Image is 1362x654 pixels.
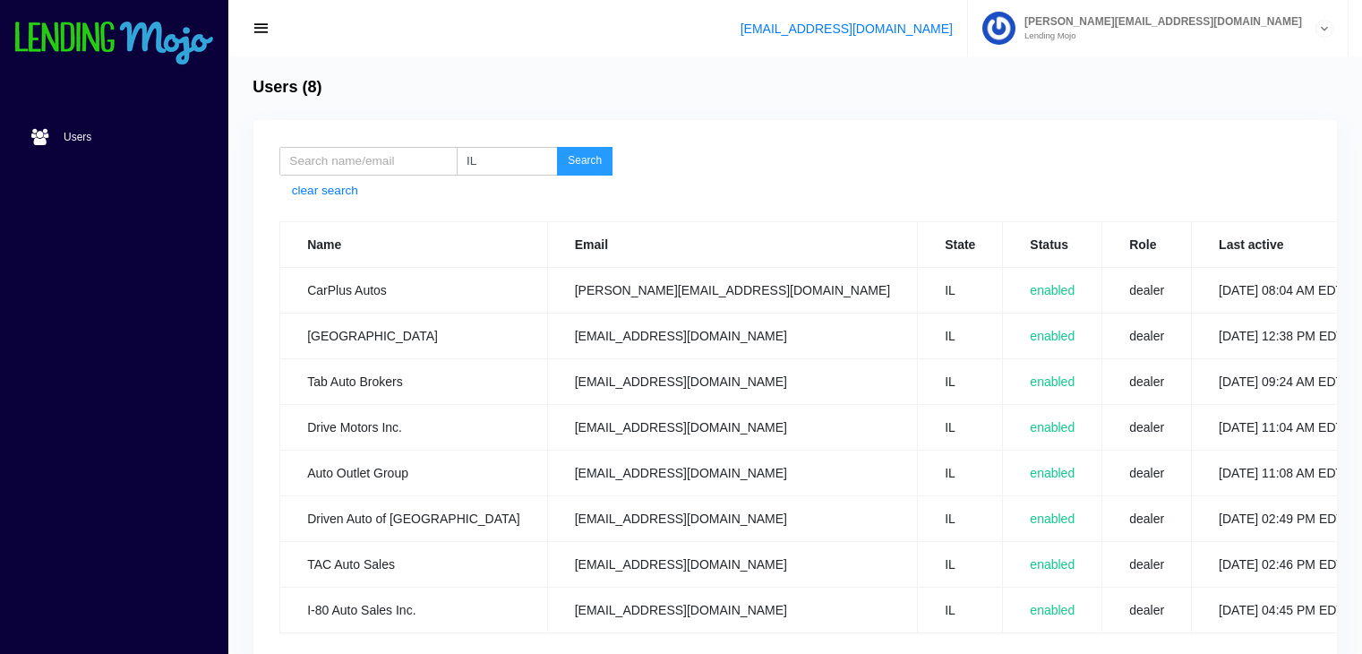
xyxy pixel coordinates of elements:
[547,542,917,588] td: [EMAIL_ADDRESS][DOMAIN_NAME]
[1030,329,1075,343] span: enabled
[1102,542,1192,588] td: dealer
[279,147,457,176] input: Search name/email
[1030,603,1075,617] span: enabled
[1102,314,1192,359] td: dealer
[1015,31,1302,40] small: Lending Mojo
[1102,268,1192,314] td: dealer
[547,268,917,314] td: [PERSON_NAME][EMAIL_ADDRESS][DOMAIN_NAME]
[1102,496,1192,542] td: dealer
[1030,557,1075,572] span: enabled
[547,314,917,359] td: [EMAIL_ADDRESS][DOMAIN_NAME]
[280,268,548,314] td: CarPlus Autos
[253,78,321,98] h4: Users (8)
[918,542,1003,588] td: IL
[547,496,917,542] td: [EMAIL_ADDRESS][DOMAIN_NAME]
[918,359,1003,405] td: IL
[918,496,1003,542] td: IL
[280,451,548,496] td: Auto Outlet Group
[547,222,917,268] th: Email
[280,542,548,588] td: TAC Auto Sales
[64,132,91,142] span: Users
[547,451,917,496] td: [EMAIL_ADDRESS][DOMAIN_NAME]
[1030,283,1075,297] span: enabled
[547,359,917,405] td: [EMAIL_ADDRESS][DOMAIN_NAME]
[741,22,953,36] a: [EMAIL_ADDRESS][DOMAIN_NAME]
[280,359,548,405] td: Tab Auto Brokers
[280,314,548,359] td: [GEOGRAPHIC_DATA]
[1102,588,1192,633] td: dealer
[1003,222,1102,268] th: Status
[280,405,548,451] td: Drive Motors Inc.
[982,12,1015,45] img: Profile image
[1030,420,1075,435] span: enabled
[1102,222,1192,268] th: Role
[1102,451,1192,496] td: dealer
[547,405,917,451] td: [EMAIL_ADDRESS][DOMAIN_NAME]
[557,147,612,176] button: Search
[1015,16,1302,27] span: [PERSON_NAME][EMAIL_ADDRESS][DOMAIN_NAME]
[918,222,1003,268] th: State
[280,222,548,268] th: Name
[1030,466,1075,480] span: enabled
[1030,512,1075,526] span: enabled
[918,588,1003,633] td: IL
[1102,405,1192,451] td: dealer
[918,314,1003,359] td: IL
[918,405,1003,451] td: IL
[547,588,917,633] td: [EMAIL_ADDRESS][DOMAIN_NAME]
[292,182,358,200] a: clear search
[918,451,1003,496] td: IL
[457,147,558,176] input: State
[13,22,215,66] img: logo-small.png
[1102,359,1192,405] td: dealer
[280,496,548,542] td: Driven Auto of [GEOGRAPHIC_DATA]
[280,588,548,633] td: I-80 Auto Sales Inc.
[918,268,1003,314] td: IL
[1030,374,1075,389] span: enabled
